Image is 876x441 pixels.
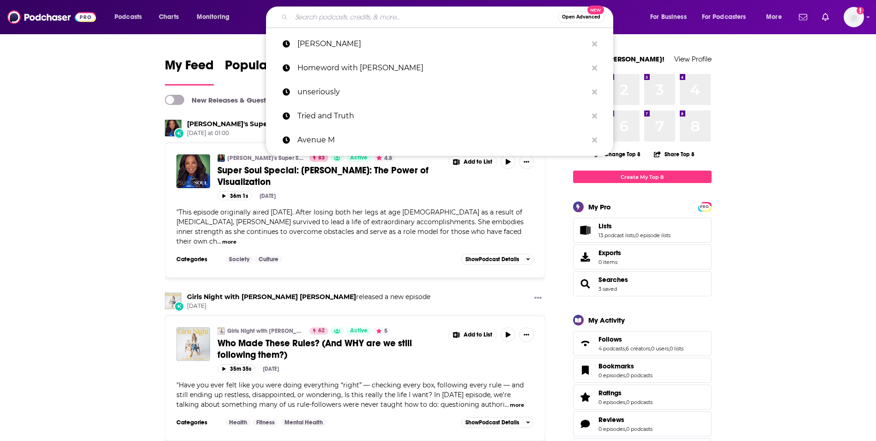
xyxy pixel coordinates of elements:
[598,276,628,284] span: Searches
[670,345,683,352] a: 0 lists
[634,232,635,239] span: ,
[217,154,225,162] img: Oprah's Super Soul
[346,327,371,335] a: Active
[844,7,864,27] button: Show profile menu
[225,57,303,79] span: Popular Feed
[197,11,230,24] span: Monitoring
[461,417,534,428] button: ShowPodcast Details
[174,128,184,138] div: New Episode
[217,165,442,188] a: Super Soul Special: [PERSON_NAME]: The Power of Visualization
[635,232,671,239] a: 0 episode lists
[766,11,782,24] span: More
[461,254,534,265] button: ShowPodcast Details
[587,6,604,14] span: New
[176,381,524,409] span: "
[573,358,712,383] span: Bookmarks
[217,364,255,373] button: 35m 35s
[598,335,622,343] span: Follows
[297,32,587,56] p: mike segovia
[225,57,303,86] a: Popular Feed
[669,345,670,352] span: ,
[291,10,558,24] input: Search podcasts, credits, & more...
[263,366,279,372] div: [DATE]
[857,7,864,14] svg: Add a profile image
[573,411,712,436] span: Reviews
[598,286,617,292] a: 3 saved
[350,326,368,336] span: Active
[165,95,286,105] a: New Releases & Guests Only
[176,208,524,245] span: "
[573,385,712,410] span: Ratings
[176,419,218,426] h3: Categories
[153,10,184,24] a: Charts
[266,128,613,152] a: Avenue M
[573,218,712,243] span: Lists
[464,331,492,338] span: Add to List
[558,12,604,23] button: Open AdvancedNew
[626,372,652,379] a: 0 podcasts
[187,120,361,129] h3: released a new episode
[7,8,96,26] img: Podchaser - Follow, Share and Rate Podcasts
[576,251,595,263] span: Exports
[266,32,613,56] a: [PERSON_NAME]
[702,11,746,24] span: For Podcasters
[165,120,181,136] img: Oprah's Super Soul
[449,154,497,169] button: Show More Button
[346,154,371,162] a: Active
[176,327,210,361] img: Who Made These Rules? (And WHY are we still following them?)
[844,7,864,27] img: User Profile
[176,256,218,263] h3: Categories
[309,154,328,162] a: 83
[281,419,326,426] a: Mental Health
[266,104,613,128] a: Tried and Truth
[225,256,253,263] a: Society
[625,345,626,352] span: ,
[275,6,622,28] div: Search podcasts, credits, & more...
[176,381,524,409] span: Have you ever felt like you were doing everything “right” — checking every box, following every r...
[309,327,328,335] a: 62
[576,417,595,430] a: Reviews
[449,327,497,342] button: Show More Button
[598,232,634,239] a: 13 podcast lists
[165,293,181,309] img: Girls Night with Stephanie May Wilson
[653,145,695,163] button: Share Top 8
[626,345,650,352] a: 6 creators
[562,15,600,19] span: Open Advanced
[650,345,651,352] span: ,
[573,245,712,269] a: Exports
[190,10,242,24] button: open menu
[165,57,214,79] span: My Feed
[598,345,625,352] a: 4 podcasts
[297,128,587,152] p: Avenue M
[260,193,276,199] div: [DATE]
[625,399,626,405] span: ,
[374,327,390,335] button: 5
[253,419,278,426] a: Fitness
[598,362,634,370] span: Bookmarks
[598,399,625,405] a: 0 episodes
[266,80,613,104] a: unseriously
[598,389,622,397] span: Ratings
[187,293,430,301] h3: released a new episode
[297,56,587,80] p: Homeword with jim burns
[699,203,710,210] a: PRO
[297,80,587,104] p: unseriously
[187,129,361,137] span: [DATE] at 01:00
[318,153,325,163] span: 83
[176,208,524,245] span: This episode originally aired [DATE]. After losing both her legs at age [DEMOGRAPHIC_DATA] as a r...
[626,399,652,405] a: 0 podcasts
[165,57,214,86] a: My Feed
[598,249,621,257] span: Exports
[217,327,225,335] img: Girls Night with Stephanie May Wilson
[598,389,652,397] a: Ratings
[650,11,687,24] span: For Business
[350,153,368,163] span: Active
[598,222,612,230] span: Lists
[598,222,671,230] a: Lists
[174,301,184,312] div: New Episode
[576,391,595,404] a: Ratings
[696,10,760,24] button: open menu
